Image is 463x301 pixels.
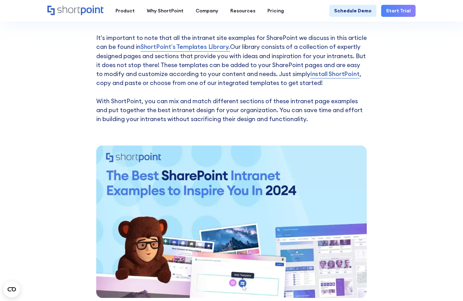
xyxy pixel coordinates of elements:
[381,5,416,17] a: Start Trial
[141,5,189,17] a: Why ShortPoint
[47,6,103,16] a: Home
[196,7,218,14] div: Company
[267,7,284,14] div: Pricing
[224,5,261,17] a: Resources
[3,281,20,298] button: Open CMP widget
[115,7,135,14] div: Product
[429,268,463,301] iframe: Chat Widget
[261,5,290,17] a: Pricing
[96,146,367,298] img: Best SharePoint Intranet Sites
[96,33,367,124] p: It's important to note that all the intranet site examples for SharePoint we discuss in this arti...
[230,7,255,14] div: Resources
[329,5,376,17] a: Schedule Demo
[147,7,184,14] div: Why ShortPoint
[109,5,141,17] a: Product
[189,5,224,17] a: Company
[310,69,360,78] a: install ShortPoint
[141,42,230,51] a: ShortPoint’s Templates Library.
